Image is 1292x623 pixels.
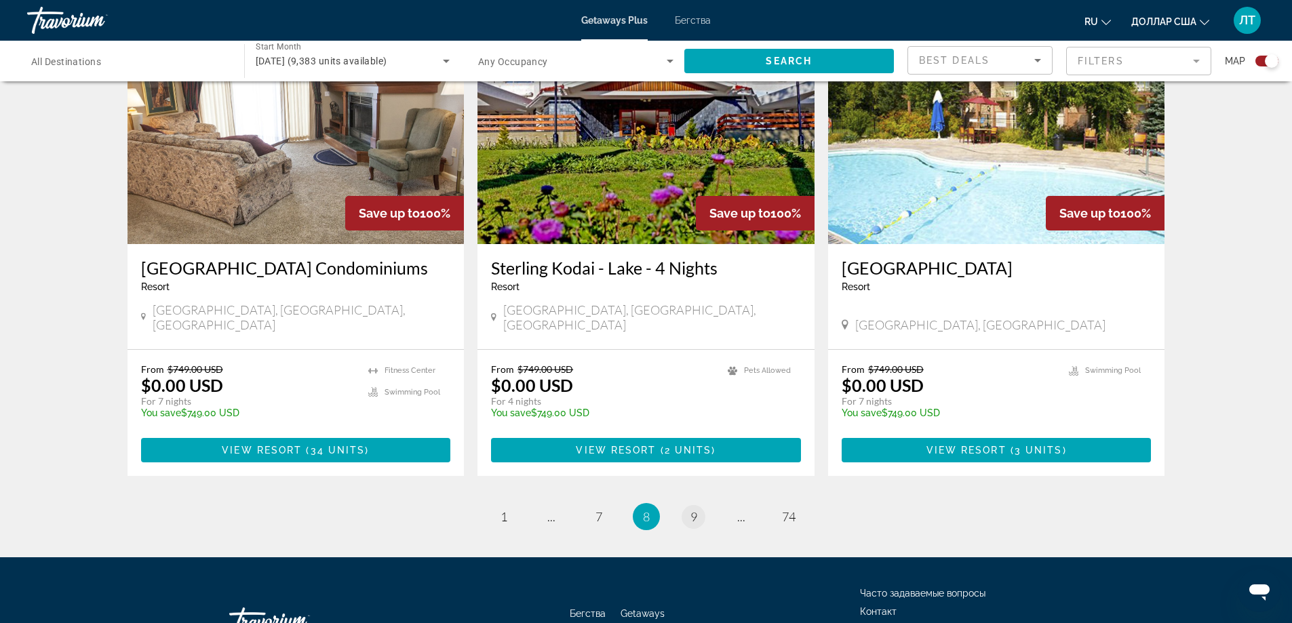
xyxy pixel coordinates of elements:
[27,3,163,38] a: Травориум
[1085,366,1141,375] span: Swimming Pool
[1131,12,1209,31] button: Изменить валюту
[547,509,555,524] span: ...
[709,206,770,220] span: Save up to
[141,281,170,292] span: Resort
[868,363,924,375] span: $749.00 USD
[643,509,650,524] span: 8
[491,375,573,395] p: $0.00 USD
[311,445,366,456] span: 34 units
[222,445,302,456] span: View Resort
[477,27,815,244] img: 3719E01L.jpg
[141,407,181,418] span: You save
[141,407,355,418] p: $749.00 USD
[675,15,711,26] a: Бегства
[842,407,882,418] span: You save
[31,56,101,67] span: All Destinations
[576,445,656,456] span: View Resort
[1225,52,1245,71] span: Map
[657,445,716,456] span: ( )
[842,407,1056,418] p: $749.00 USD
[1131,16,1196,27] font: доллар США
[595,509,602,524] span: 7
[491,258,801,278] a: Sterling Kodai - Lake - 4 Nights
[168,363,223,375] span: $749.00 USD
[256,42,301,52] span: Start Month
[855,317,1105,332] span: [GEOGRAPHIC_DATA], [GEOGRAPHIC_DATA]
[842,281,870,292] span: Resort
[345,196,464,230] div: 100%
[696,196,815,230] div: 100%
[684,49,895,73] button: Search
[860,606,897,617] a: Контакт
[141,375,223,395] p: $0.00 USD
[570,608,606,619] a: Бегства
[128,27,465,244] img: 3402I01X.jpg
[1238,569,1281,612] iframe: Кнопка запуска окна обмена сообщениями
[141,258,451,278] a: [GEOGRAPHIC_DATA] Condominiums
[766,56,812,66] span: Search
[385,388,440,397] span: Swimming Pool
[491,407,714,418] p: $749.00 USD
[919,52,1041,68] mat-select: Sort by
[503,302,801,332] span: [GEOGRAPHIC_DATA], [GEOGRAPHIC_DATA], [GEOGRAPHIC_DATA]
[501,509,507,524] span: 1
[1015,445,1063,456] span: 3 units
[141,363,164,375] span: From
[491,407,531,418] span: You save
[744,366,791,375] span: Pets Allowed
[842,258,1152,278] a: [GEOGRAPHIC_DATA]
[256,56,387,66] span: [DATE] (9,383 units available)
[153,302,450,332] span: [GEOGRAPHIC_DATA], [GEOGRAPHIC_DATA], [GEOGRAPHIC_DATA]
[926,445,1006,456] span: View Resort
[860,588,985,599] a: Часто задаваемые вопросы
[302,445,369,456] span: ( )
[842,395,1056,407] p: For 7 nights
[828,27,1165,244] img: 1761O01X.jpg
[491,281,520,292] span: Resort
[737,509,745,524] span: ...
[128,503,1165,530] nav: Pagination
[842,438,1152,462] button: View Resort(3 units)
[517,363,573,375] span: $749.00 USD
[1006,445,1067,456] span: ( )
[491,438,801,462] button: View Resort(2 units)
[491,395,714,407] p: For 4 nights
[141,395,355,407] p: For 7 nights
[359,206,420,220] span: Save up to
[478,56,548,67] span: Any Occupancy
[690,509,697,524] span: 9
[842,375,924,395] p: $0.00 USD
[1084,12,1111,31] button: Изменить язык
[919,55,990,66] span: Best Deals
[782,509,796,524] span: 74
[842,363,865,375] span: From
[1066,46,1211,76] button: Filter
[1230,6,1265,35] button: Меню пользователя
[491,363,514,375] span: From
[1084,16,1098,27] font: ru
[1046,196,1164,230] div: 100%
[1059,206,1120,220] span: Save up to
[581,15,648,26] a: Getaways Plus
[665,445,712,456] span: 2 units
[1239,13,1255,27] font: ЛТ
[141,438,451,462] button: View Resort(34 units)
[385,366,435,375] span: Fitness Center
